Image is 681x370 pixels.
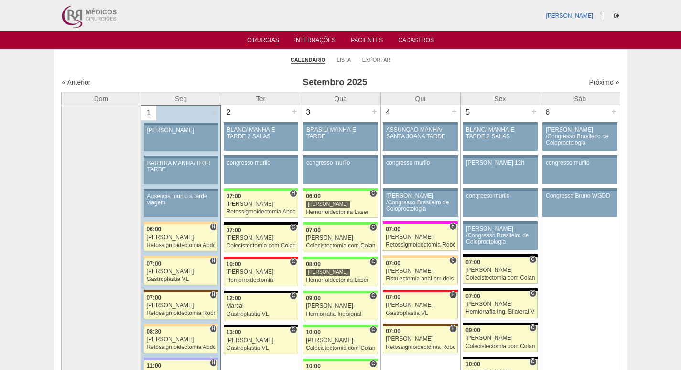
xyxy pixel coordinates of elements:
[542,155,617,158] div: Key: Aviso
[306,329,321,336] span: 10:00
[306,277,375,283] div: Hemorroidectomia Laser
[290,292,297,300] span: Consultório
[62,78,91,86] a: « Anterior
[306,127,375,139] div: BRASIL/ MANHÃ E TARDE
[294,37,336,46] a: Internações
[306,243,375,249] div: Colecistectomia com Colangiografia VL
[383,326,457,353] a: H 07:00 [PERSON_NAME] Retossigmoidectomia Robótica
[465,327,480,334] span: 09:00
[337,56,351,63] a: Lista
[546,193,614,199] div: Congresso Bruno WGDD
[141,92,221,105] th: Seg
[224,188,298,191] div: Key: Brasil
[386,344,455,350] div: Retossigmoidectomia Robótica
[306,269,350,276] div: [PERSON_NAME]
[224,257,298,259] div: Key: Assunção
[144,222,218,224] div: Key: Bartira
[465,301,535,307] div: [PERSON_NAME]
[386,260,400,267] span: 07:00
[144,156,218,158] div: Key: Aviso
[303,359,378,361] div: Key: Brasil
[224,293,298,320] a: C 12:00 Marcal Gastroplastia VL
[224,259,298,286] a: C 10:00 [PERSON_NAME] Hemorroidectomia
[195,76,474,90] h3: Setembro 2025
[141,106,156,120] div: 1
[542,125,617,151] a: [PERSON_NAME] /Congresso Brasileiro de Coloproctologia
[306,160,375,166] div: congresso murilo
[227,269,295,275] div: [PERSON_NAME]
[303,259,378,286] a: C 08:00 [PERSON_NAME] Hemorroidectomia Laser
[530,105,538,118] div: +
[147,336,216,343] div: [PERSON_NAME]
[540,105,555,120] div: 6
[383,258,457,285] a: C 07:00 [PERSON_NAME] Fistulectomia anal em dois tempos
[144,292,218,319] a: H 07:00 [PERSON_NAME] Retossigmoidectomia Robótica
[463,188,537,191] div: Key: Aviso
[303,225,378,252] a: C 07:00 [PERSON_NAME] Colecistectomia com Colangiografia VL
[386,234,455,240] div: [PERSON_NAME]
[465,343,535,349] div: Colecistectomia com Colangiografia VL
[383,255,457,258] div: Key: Bartira
[227,243,295,249] div: Colecistectomia com Colangiografia VL
[306,261,321,268] span: 08:00
[463,158,537,184] a: [PERSON_NAME] 12h
[460,92,540,105] th: Sex
[227,303,295,309] div: Marcal
[383,125,457,151] a: ASSUNÇÃO MANHÃ/ SANTA JOANA TARDE
[540,92,620,105] th: Sáb
[386,276,455,282] div: Fistulectomia anal em dois tempos
[227,337,295,344] div: [PERSON_NAME]
[386,328,400,335] span: 07:00
[147,328,162,335] span: 08:30
[227,261,241,268] span: 10:00
[369,190,377,197] span: Consultório
[303,191,378,218] a: C 06:00 [PERSON_NAME] Hemorroidectomia Laser
[465,293,480,300] span: 07:00
[362,56,391,63] a: Exportar
[306,193,321,200] span: 06:00
[227,329,241,336] span: 13:00
[144,123,218,125] div: Key: Aviso
[147,226,162,233] span: 06:00
[147,242,216,248] div: Retossigmoidectomia Abdominal VL
[227,160,295,166] div: congresso murilo
[306,209,375,215] div: Hemorroidectomia Laser
[144,324,218,326] div: Key: Bartira
[380,92,460,105] th: Qui
[227,127,295,139] div: BLANC/ MANHÃ E TARDE 2 SALAS
[221,92,301,105] th: Ter
[449,223,456,230] span: Hospital
[306,303,375,309] div: [PERSON_NAME]
[546,127,614,146] div: [PERSON_NAME] /Congresso Brasileiro de Coloproctologia
[465,361,480,368] span: 10:00
[147,294,162,301] span: 07:00
[398,37,434,46] a: Cadastros
[383,188,457,191] div: Key: Aviso
[290,190,297,197] span: Hospital
[303,327,378,354] a: C 10:00 [PERSON_NAME] Colecistectomia com Colangiografia VL
[542,188,617,191] div: Key: Aviso
[306,345,375,351] div: Colecistectomia com Colangiografia VL
[210,106,218,118] div: +
[463,357,537,359] div: Key: Blanc
[369,360,377,368] span: Consultório
[542,191,617,217] a: Congresso Bruno WGDD
[466,193,534,199] div: congresso murilo
[463,254,537,257] div: Key: Blanc
[383,155,457,158] div: Key: Aviso
[303,188,378,191] div: Key: Brasil
[466,226,534,245] div: [PERSON_NAME] /Congresso Brasileiro de Coloproctologia
[610,105,618,118] div: +
[221,105,236,120] div: 2
[210,325,217,333] span: Hospital
[463,155,537,158] div: Key: Aviso
[227,345,295,351] div: Gastroplastia VL
[144,258,218,285] a: H 07:00 [PERSON_NAME] Gastroplastia VL
[147,235,216,241] div: [PERSON_NAME]
[147,276,216,282] div: Gastroplastia VL
[144,358,218,360] div: Key: Christóvão da Gama
[466,160,534,166] div: [PERSON_NAME] 12h
[301,105,316,120] div: 3
[614,13,619,19] i: Sair
[589,78,619,86] a: Próximo »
